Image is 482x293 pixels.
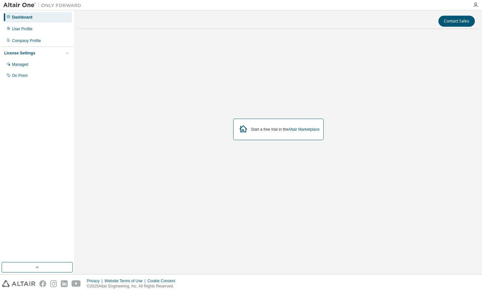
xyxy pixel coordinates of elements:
[104,278,147,284] div: Website Terms of Use
[12,15,33,20] div: Dashboard
[288,127,319,132] a: Altair Marketplace
[12,26,33,32] div: User Profile
[4,51,35,56] div: License Settings
[72,280,81,287] img: youtube.svg
[12,38,41,43] div: Company Profile
[87,284,179,289] p: © 2025 Altair Engineering, Inc. All Rights Reserved.
[12,73,28,78] div: On Prem
[50,280,57,287] img: instagram.svg
[61,280,68,287] img: linkedin.svg
[39,280,46,287] img: facebook.svg
[87,278,104,284] div: Privacy
[438,16,475,27] button: Contact Sales
[3,2,85,8] img: Altair One
[251,127,320,132] div: Start a free trial in the
[147,278,179,284] div: Cookie Consent
[2,280,35,287] img: altair_logo.svg
[12,62,28,67] div: Managed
